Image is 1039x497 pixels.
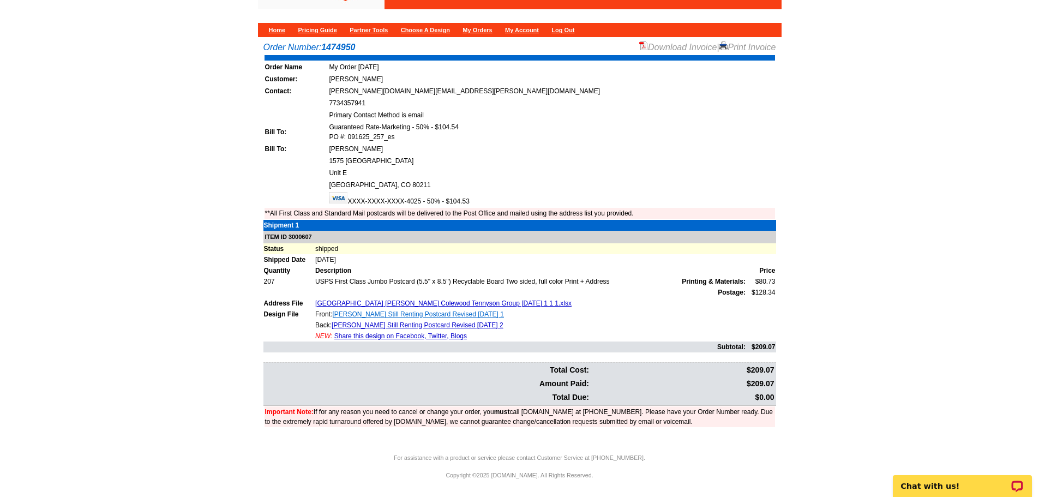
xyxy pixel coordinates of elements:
td: $209.07 [746,342,776,352]
td: Total Cost: [265,364,590,376]
td: shipped [315,243,776,254]
td: Description [315,265,746,276]
td: Subtotal: [263,342,746,352]
img: visa.gif [329,192,347,203]
a: Partner Tools [350,27,388,33]
td: Bill To: [265,143,328,154]
div: Order Number: [263,41,776,54]
td: Address File [263,298,315,309]
td: Front: [315,309,746,320]
td: Unit E [328,167,774,178]
img: small-pdf-icon.gif [639,41,648,50]
td: 207 [263,276,315,287]
strong: 1474950 [321,43,355,52]
a: Home [269,27,286,33]
a: Log Out [551,27,574,33]
a: [PERSON_NAME] Still Renting Postcard Revised [DATE] 2 [332,321,503,329]
font: Important Note: [265,408,314,416]
span: NEW: [315,332,332,340]
strong: Postage: [718,289,746,296]
a: [PERSON_NAME] Still Renting Postcard Revised [DATE] 1 [332,310,504,318]
td: Price [746,265,776,276]
a: My Orders [463,27,492,33]
td: **All First Class and Standard Mail postcards will be delivered to the Post Office and mailed usi... [265,208,775,219]
a: My Account [505,27,539,33]
td: XXXX-XXXX-XXXX-4025 - 50% - $104.53 [328,191,774,207]
td: Bill To: [265,122,328,142]
td: Shipment 1 [263,220,315,231]
td: Back: [315,320,746,331]
td: [PERSON_NAME] [328,74,774,85]
td: My Order [DATE] [328,62,774,73]
td: Amount Paid: [265,378,590,390]
td: Status [263,243,315,254]
td: $209.07 [591,378,774,390]
a: Download Invoice [639,43,717,52]
td: If for any reason you need to cancel or change your order, you call [DOMAIN_NAME] at [PHONE_NUMBE... [265,406,775,427]
div: | [639,41,776,54]
a: Share this design on Facebook, Twitter, Blogs [334,332,467,340]
td: [PERSON_NAME] [328,143,774,154]
td: $0.00 [591,391,774,404]
td: 1575 [GEOGRAPHIC_DATA] [328,155,774,166]
td: [PERSON_NAME][DOMAIN_NAME][EMAIL_ADDRESS][PERSON_NAME][DOMAIN_NAME] [328,86,774,97]
a: [GEOGRAPHIC_DATA] [PERSON_NAME] Colewood Tennyson Group [DATE] 1 1 1.xlsx [315,300,572,307]
img: small-print-icon.gif [719,41,728,50]
span: Printing & Materials: [682,277,746,286]
td: Shipped Date [263,254,315,265]
td: Guaranteed Rate-Marketing - 50% - $104.54 PO #: 091625_257_es [328,122,774,142]
td: Total Due: [265,391,590,404]
td: ITEM ID 3000607 [263,231,776,243]
td: $80.73 [746,276,776,287]
td: Quantity [263,265,315,276]
a: Pricing Guide [298,27,337,33]
a: Print Invoice [719,43,776,52]
td: USPS First Class Jumbo Postcard (5.5" x 8.5") Recyclable Board Two sided, full color Print + Address [315,276,746,287]
td: $128.34 [746,287,776,298]
td: 7734357941 [328,98,774,109]
td: Order Name [265,62,328,73]
td: Contact: [265,86,328,97]
td: Design File [263,309,315,320]
iframe: LiveChat chat widget [886,463,1039,497]
td: [DATE] [315,254,776,265]
td: Customer: [265,74,328,85]
td: [GEOGRAPHIC_DATA], CO 80211 [328,179,774,190]
a: Choose A Design [401,27,450,33]
b: must [494,408,510,416]
td: Primary Contact Method is email [328,110,774,121]
td: $209.07 [591,364,774,376]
